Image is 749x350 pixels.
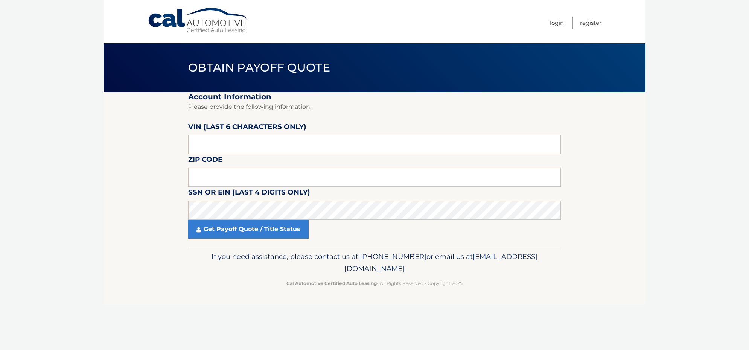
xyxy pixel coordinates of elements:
a: Cal Automotive [148,8,249,34]
span: [PHONE_NUMBER] [360,252,426,261]
a: Register [580,17,601,29]
a: Login [550,17,564,29]
a: Get Payoff Quote / Title Status [188,220,309,239]
span: Obtain Payoff Quote [188,61,330,75]
p: If you need assistance, please contact us at: or email us at [193,251,556,275]
label: VIN (last 6 characters only) [188,121,306,135]
label: Zip Code [188,154,222,168]
p: Please provide the following information. [188,102,561,112]
strong: Cal Automotive Certified Auto Leasing [286,280,377,286]
h2: Account Information [188,92,561,102]
p: - All Rights Reserved - Copyright 2025 [193,279,556,287]
label: SSN or EIN (last 4 digits only) [188,187,310,201]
